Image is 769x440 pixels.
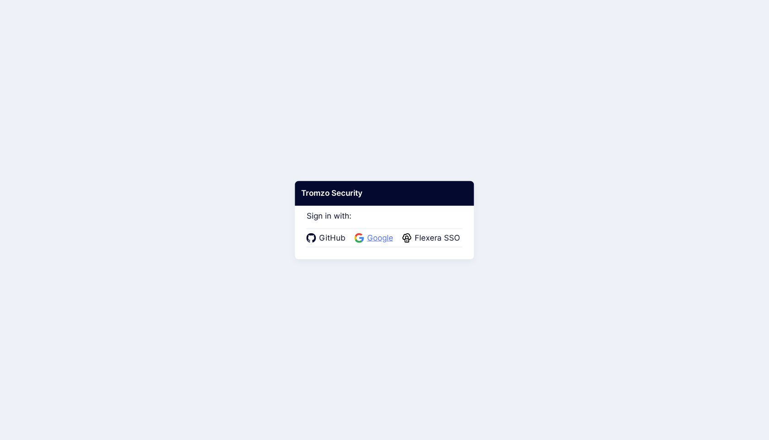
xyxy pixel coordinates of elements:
div: Sign in with: [307,199,463,247]
a: GitHub [307,232,348,244]
span: Google [364,232,396,244]
a: Google [355,232,396,244]
div: Tromzo Security [295,181,474,206]
a: Flexera SSO [402,232,463,244]
span: GitHub [316,232,348,244]
span: Flexera SSO [412,232,463,244]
